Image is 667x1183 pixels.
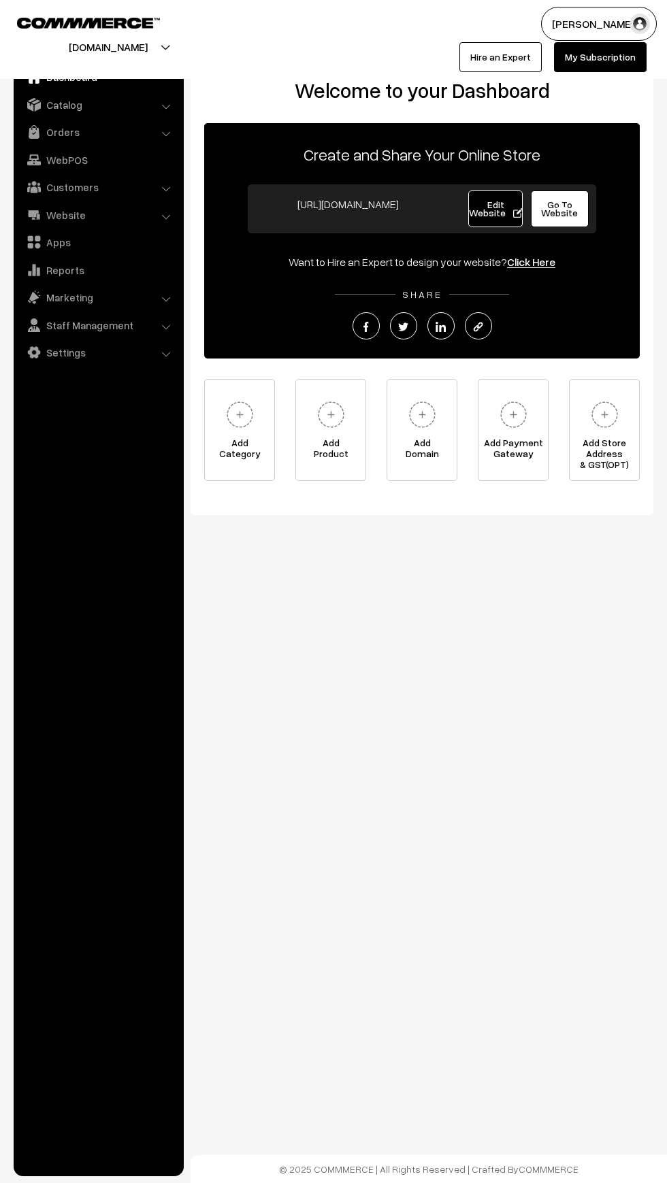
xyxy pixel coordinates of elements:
span: Add Domain [387,437,457,465]
a: Go To Website [531,190,589,227]
button: [DOMAIN_NAME] [21,30,195,64]
a: Hire an Expert [459,42,542,72]
a: Customers [17,175,179,199]
span: Add Product [296,437,365,465]
span: Add Category [205,437,274,465]
a: Click Here [507,255,555,269]
a: Edit Website [468,190,523,227]
a: Reports [17,258,179,282]
a: Add Store Address& GST(OPT) [569,379,640,481]
a: Marketing [17,285,179,310]
span: Add Payment Gateway [478,437,548,465]
div: Want to Hire an Expert to design your website? [204,254,640,270]
span: SHARE [395,288,449,300]
button: [PERSON_NAME]… [541,7,657,41]
img: plus.svg [586,396,623,433]
a: Catalog [17,93,179,117]
a: COMMMERCE [519,1163,579,1175]
a: COMMMERCE [17,14,136,30]
img: plus.svg [404,396,441,433]
span: Edit Website [469,199,523,218]
a: Settings [17,340,179,365]
img: plus.svg [221,396,259,433]
img: user [630,14,650,34]
h2: Welcome to your Dashboard [204,78,640,103]
footer: © 2025 COMMMERCE | All Rights Reserved | Crafted By [191,1155,667,1183]
a: AddDomain [387,379,457,481]
img: plus.svg [495,396,532,433]
img: plus.svg [312,396,350,433]
span: Go To Website [541,199,578,218]
a: My Subscription [554,42,647,72]
a: Staff Management [17,313,179,337]
a: AddProduct [295,379,366,481]
a: Add PaymentGateway [478,379,549,481]
a: Website [17,203,179,227]
a: WebPOS [17,148,179,172]
p: Create and Share Your Online Store [204,142,640,167]
a: Apps [17,230,179,254]
a: AddCategory [204,379,275,481]
a: Orders [17,120,179,144]
span: Add Store Address & GST(OPT) [570,437,639,465]
img: COMMMERCE [17,18,160,28]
